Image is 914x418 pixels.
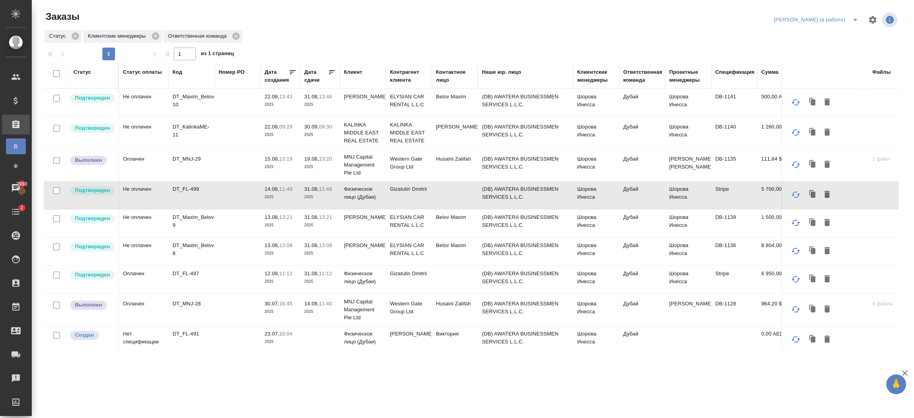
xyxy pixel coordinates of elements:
p: Физическое лицо (Дубаи) [344,185,382,201]
p: 11:12 [279,270,292,276]
p: 2025 [304,278,336,286]
p: 30.07, [265,301,279,307]
button: Клонировать [805,187,820,202]
td: Stripe [711,266,757,293]
p: 19.08, [304,156,319,162]
td: Шорова Инесса [573,296,619,324]
td: Шорова Инесса [665,238,711,265]
td: Шорова Инесса [573,266,619,293]
div: Выставляет ПМ после сдачи и проведения начислений. Последний этап для ПМа [69,300,114,311]
td: Дубай [619,266,665,293]
span: Ф [10,162,22,170]
p: 11:49 [319,186,332,192]
button: Удалить [820,125,834,140]
button: Удалить [820,272,834,287]
p: 2025 [304,221,336,229]
p: Подтвержден [75,186,110,194]
td: (DB) AWATERA BUSINESSMEN SERVICES L.L.C. [478,119,573,147]
p: 23.07, [265,331,279,337]
p: 2025 [265,308,296,316]
td: Belov Maxim [432,209,478,237]
td: Stripe [711,181,757,209]
p: 2025 [304,131,336,139]
div: Ответственная команда [163,30,243,43]
p: 12.08, [265,270,279,276]
button: Клонировать [805,157,820,172]
td: (DB) AWATERA BUSINESSMEN SERVICES L.L.C. [478,151,573,179]
td: (DB) AWATERA BUSINESSMEN SERVICES L.L.C. [478,209,573,237]
p: 13:21 [319,214,332,220]
div: Номер PO [219,68,244,76]
td: Шорова Инесса [573,181,619,209]
div: Выставляет ПМ после сдачи и проведения начислений. Последний этап для ПМа [69,155,114,166]
p: 2025 [304,163,336,171]
p: 13:20 [319,156,332,162]
p: ELYSIAN CAR RENTAL L.L.C [390,242,428,257]
button: Удалить [820,187,834,202]
p: 2025 [304,249,336,257]
div: split button [772,13,863,26]
p: ELYSIAN CAR RENTAL L.L.C [390,93,428,109]
p: 2025 [265,101,296,109]
p: KALINKA MIDDLE EAST REAL ESTATE [390,121,428,145]
p: Подтвержден [75,124,110,132]
td: Дубай [619,238,665,265]
td: Шорова Инесса [665,119,711,147]
p: Статус [49,32,69,40]
td: Виктория [432,326,478,354]
div: Ответственная команда [623,68,662,84]
p: Western Gate Group Ltd [390,155,428,171]
p: 22.08, [265,94,279,100]
span: Настроить таблицу [863,10,882,29]
p: Gizatulin Dmitrii [390,185,428,193]
p: 2025 [265,131,296,139]
td: Оплачен [119,151,169,179]
p: Подтвержден [75,94,110,102]
p: 4 файла [872,300,910,308]
div: Статус [44,30,82,43]
p: 31.08, [304,186,319,192]
td: 5 700,00 AED [757,181,797,209]
td: (DB) AWATERA BUSINESSMEN SERVICES L.L.C. [478,296,573,324]
button: Клонировать [805,332,820,347]
p: Подтвержден [75,243,110,251]
td: [PERSON_NAME] [432,119,478,147]
td: 6 950,00 AED [757,266,797,293]
p: Физическое лицо (Дубаи) [344,270,382,286]
div: Статус оплаты [123,68,162,76]
span: 🙏 [889,376,903,393]
button: Удалить [820,157,834,172]
p: 2025 [265,338,296,346]
td: Husaini Zalifah [432,151,478,179]
p: 11:12 [319,270,332,276]
p: DT_Maxim_Belov-10 [173,93,211,109]
div: Клиент [344,68,362,76]
p: Физическое лицо (Дубаи) [344,330,382,346]
p: 14.08, [304,301,319,307]
div: Клиентские менеджеры [83,30,162,43]
td: (DB) AWATERA BUSINESSMEN SERVICES L.L.C. [478,181,573,209]
p: DT_FL-499 [173,185,211,193]
p: Клиентские менеджеры [88,32,149,40]
span: В [10,142,22,150]
td: Не оплачен [119,119,169,147]
p: MNJ Capital Management Pte Ltd [344,153,382,177]
p: ELYSIAN CAR RENTAL L.L.C [390,213,428,229]
td: 111,84 $ [757,151,797,179]
td: Шорова Инесса [573,151,619,179]
p: 14.08, [265,186,279,192]
p: 16:04 [279,331,292,337]
p: 13:19 [279,156,292,162]
td: DB-1141 [711,89,757,117]
td: Шорова Инесса [573,238,619,265]
td: (DB) AWATERA BUSINESSMEN SERVICES L.L.C. [478,238,573,265]
button: Клонировать [805,215,820,230]
p: Ответственная команда [168,32,230,40]
button: Обновить [786,123,805,142]
td: Дубай [619,326,665,354]
p: 2025 [304,308,336,316]
div: Дата создания [265,68,289,84]
td: DB-1140 [711,119,757,147]
p: 2025 [265,249,296,257]
td: Дубай [619,296,665,324]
